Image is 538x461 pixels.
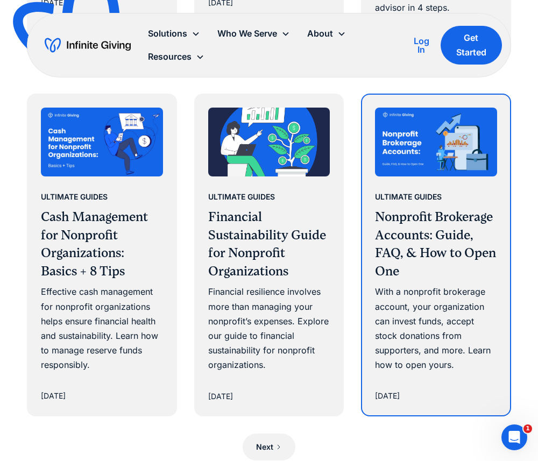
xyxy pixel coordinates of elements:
a: Ultimate GuidesNonprofit Brokerage Accounts: Guide, FAQ, & How to Open OneWith a nonprofit broker... [362,95,510,415]
div: With a nonprofit brokerage account, your organization can invest funds, accept stock donations fr... [375,285,497,372]
a: Ultimate GuidesCash Management for Nonprofit Organizations: Basics + 8 TipsEffective cash managem... [28,95,176,415]
span: 1 [523,424,532,433]
a: Log In [411,34,432,56]
div: Ultimate Guides [41,190,108,203]
a: Next Page [243,434,295,460]
h3: Financial Sustainability Guide for Nonprofit Organizations [208,208,330,280]
a: home [45,37,131,54]
div: [DATE] [375,389,400,402]
a: Get Started [441,26,502,65]
div: Resources [139,45,213,68]
div: Ultimate Guides [208,190,275,203]
h3: Cash Management for Nonprofit Organizations: Basics + 8 Tips [41,208,163,280]
div: Next [256,441,273,453]
div: [DATE] [41,389,66,402]
div: About [307,26,333,41]
div: Solutions [148,26,187,41]
div: Who We Serve [217,26,277,41]
div: About [299,22,355,45]
div: Effective cash management for nonprofit organizations helps ensure financial health and sustainab... [41,285,163,372]
div: Log In [411,37,432,54]
div: Financial resilience involves more than managing your nonprofit’s expenses. Explore our guide to ... [208,285,330,372]
div: Who We Serve [209,22,299,45]
div: Solutions [139,22,209,45]
a: Ultimate GuidesFinancial Sustainability Guide for Nonprofit OrganizationsFinancial resilience inv... [195,95,343,415]
div: Resources [148,49,192,64]
h3: Nonprofit Brokerage Accounts: Guide, FAQ, & How to Open One [375,208,497,280]
div: [DATE] [208,390,233,403]
div: Ultimate Guides [375,190,442,203]
iframe: Intercom live chat [501,424,527,450]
